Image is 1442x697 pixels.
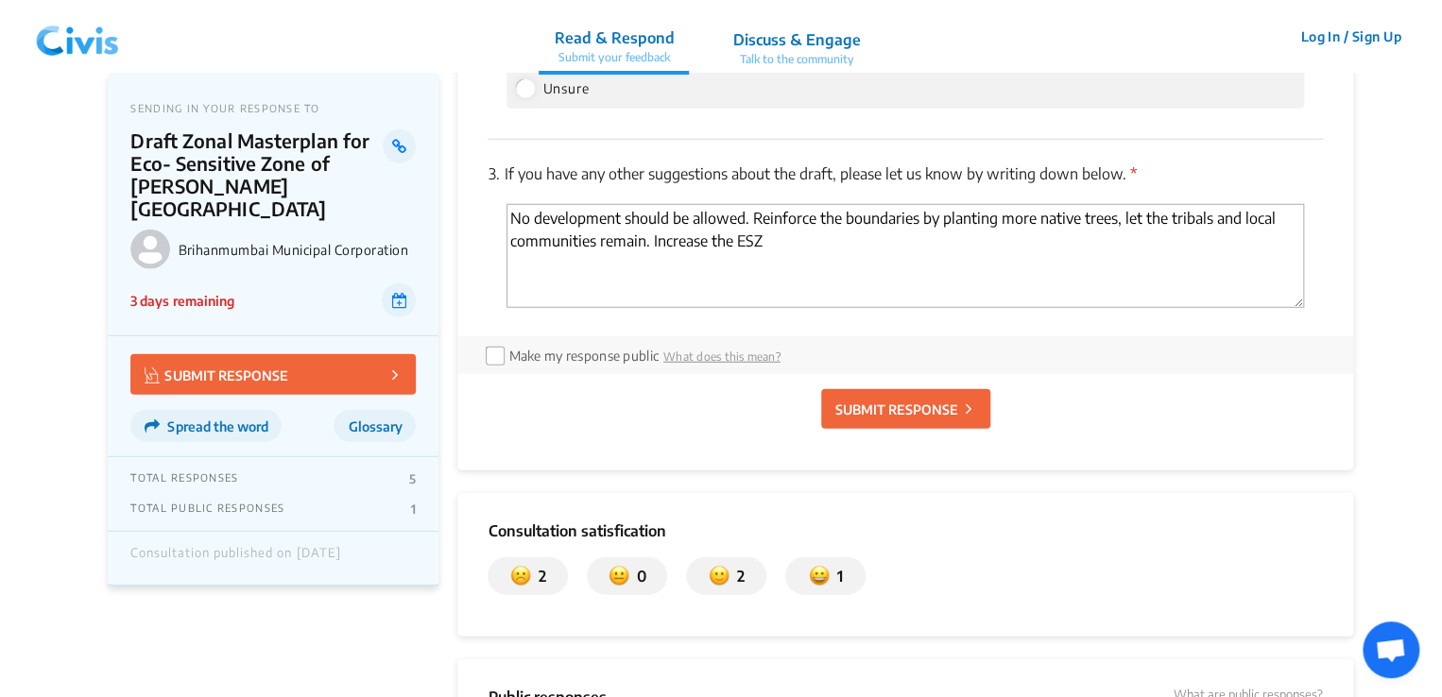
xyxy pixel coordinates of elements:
div: Consultation published on [DATE] [130,546,340,570]
input: Unsure [516,79,533,96]
span: Glossary [348,418,402,434]
img: somewhat_dissatisfied.svg [609,565,629,587]
p: 1 [830,565,843,587]
p: SENDING IN YOUR RESPONSE TO [130,102,416,114]
button: Log In / Sign Up [1288,22,1414,51]
span: Unsure [542,80,589,96]
button: Spread the word [130,410,282,442]
img: navlogo.png [28,8,127,65]
img: somewhat_satisfied.svg [709,565,730,587]
img: Brihanmumbai Municipal Corporation logo [130,229,170,269]
p: SUBMIT RESPONSE [835,399,958,419]
textarea: 'Type your answer here.' | translate [506,204,1303,308]
p: Read & Respond [554,26,674,49]
p: SUBMIT RESPONSE [145,364,287,385]
button: SUBMIT RESPONSE [821,389,990,429]
img: Vector.jpg [145,367,160,383]
p: Consultation satisfication [488,519,1322,542]
span: What does this mean? [663,349,781,364]
p: Discuss & Engage [732,28,860,51]
p: TOTAL RESPONSES [130,471,238,486]
button: Glossary [334,410,416,442]
p: 0 [629,565,646,587]
span: 3. [488,164,499,183]
p: TOTAL PUBLIC RESPONSES [130,501,284,517]
p: 3 days remaining [130,291,233,311]
img: satisfied.svg [809,565,830,587]
button: SUBMIT RESPONSE [130,354,416,395]
p: Brihanmumbai Municipal Corporation [178,242,416,258]
img: dissatisfied.svg [510,565,531,587]
p: Talk to the community [732,51,860,68]
p: If you have any other suggestions about the draft, please let us know by writing down below. [488,162,1322,185]
label: Make my response public [508,348,658,364]
p: Draft Zonal Masterplan for Eco- Sensitive Zone of [PERSON_NAME][GEOGRAPHIC_DATA] [130,129,383,220]
p: 1 [411,501,416,517]
div: Open chat [1363,621,1419,678]
p: 2 [531,565,546,587]
span: Spread the word [167,418,267,434]
p: 5 [409,471,416,486]
p: Submit your feedback [554,49,674,66]
p: 2 [730,565,745,587]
